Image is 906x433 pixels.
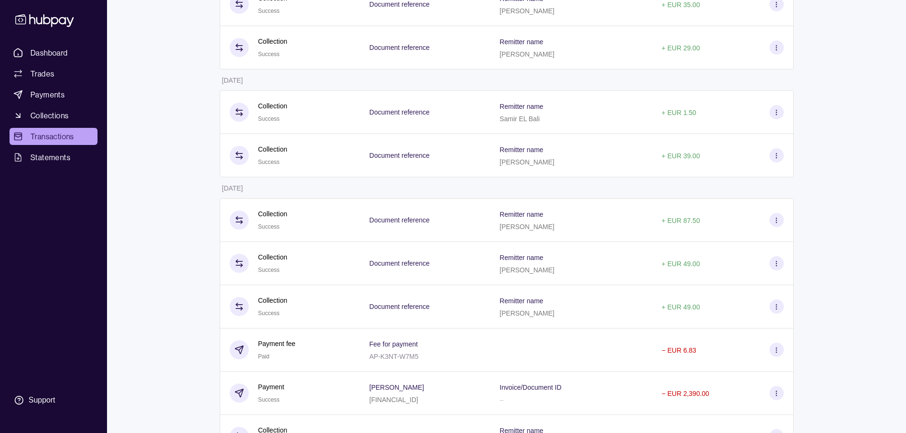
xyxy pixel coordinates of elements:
p: + EUR 49.00 [662,303,700,311]
p: Collection [258,209,287,219]
p: Document reference [370,303,430,310]
p: Invoice/Document ID [500,384,562,391]
p: Document reference [370,44,430,51]
span: Trades [30,68,54,79]
p: [PERSON_NAME] [500,223,555,231]
span: Success [258,396,280,403]
a: Payments [10,86,97,103]
p: Collection [258,144,287,154]
a: Dashboard [10,44,97,61]
a: Collections [10,107,97,124]
p: [PERSON_NAME] [500,266,555,274]
span: Success [258,115,280,122]
span: Success [258,310,280,317]
p: + EUR 87.50 [662,217,700,224]
p: [FINANCIAL_ID] [370,396,419,404]
p: Document reference [370,260,430,267]
span: Statements [30,152,70,163]
p: + EUR 1.50 [662,109,696,116]
span: Success [258,159,280,165]
span: Success [258,267,280,273]
p: Samir EL Bali [500,115,540,123]
span: Collections [30,110,68,121]
p: + EUR 39.00 [662,152,700,160]
p: Collection [258,295,287,306]
p: [DATE] [222,77,243,84]
p: [PERSON_NAME] [500,7,555,15]
span: Dashboard [30,47,68,58]
p: AP-K3NT-W7M5 [370,353,419,360]
p: Remitter name [500,146,544,154]
p: + EUR 49.00 [662,260,700,268]
p: Document reference [370,216,430,224]
p: Payment [258,382,284,392]
span: Paid [258,353,270,360]
p: Payment fee [258,338,296,349]
p: Remitter name [500,103,544,110]
p: Remitter name [500,297,544,305]
a: Transactions [10,128,97,145]
span: Payments [30,89,65,100]
p: [PERSON_NAME] [500,50,555,58]
span: Transactions [30,131,74,142]
p: − EUR 2,390.00 [662,390,709,397]
p: Fee for payment [370,340,418,348]
p: + EUR 35.00 [662,1,700,9]
a: Support [10,390,97,410]
p: Remitter name [500,254,544,261]
p: + EUR 29.00 [662,44,700,52]
p: Document reference [370,152,430,159]
p: − EUR 6.83 [662,346,696,354]
p: Remitter name [500,38,544,46]
span: Success [258,223,280,230]
a: Trades [10,65,97,82]
p: Collection [258,252,287,262]
p: Document reference [370,0,430,8]
p: Remitter name [500,211,544,218]
p: [PERSON_NAME] [500,309,555,317]
p: [DATE] [222,184,243,192]
p: [PERSON_NAME] [500,158,555,166]
a: Statements [10,149,97,166]
span: Success [258,51,280,58]
p: – [500,396,504,404]
p: Collection [258,36,287,47]
p: Document reference [370,108,430,116]
p: [PERSON_NAME] [370,384,424,391]
p: Collection [258,101,287,111]
div: Support [29,395,55,405]
span: Success [258,8,280,14]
